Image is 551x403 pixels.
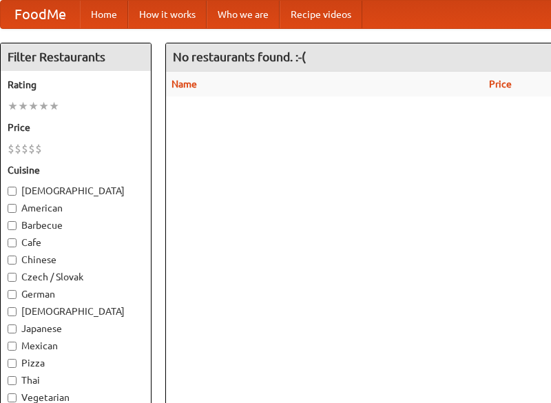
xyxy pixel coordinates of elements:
input: Japanese [8,324,17,333]
input: Czech / Slovak [8,273,17,282]
h4: Filter Restaurants [1,43,151,71]
input: [DEMOGRAPHIC_DATA] [8,307,17,316]
label: German [8,287,144,301]
a: FoodMe [1,1,80,28]
a: Recipe videos [280,1,362,28]
label: Japanese [8,322,144,335]
a: Price [489,79,512,90]
li: $ [8,141,14,156]
li: $ [21,141,28,156]
li: ★ [28,99,39,114]
li: ★ [18,99,28,114]
label: American [8,201,144,215]
input: Thai [8,376,17,385]
h5: Rating [8,78,144,92]
h5: Price [8,121,144,134]
input: Pizza [8,359,17,368]
label: Chinese [8,253,144,267]
label: Cafe [8,236,144,249]
input: [DEMOGRAPHIC_DATA] [8,187,17,196]
li: $ [35,141,42,156]
li: ★ [49,99,59,114]
input: American [8,204,17,213]
h5: Cuisine [8,163,144,177]
input: German [8,290,17,299]
li: ★ [39,99,49,114]
input: Vegetarian [8,393,17,402]
label: [DEMOGRAPHIC_DATA] [8,304,144,318]
a: Home [80,1,128,28]
li: $ [14,141,21,156]
li: ★ [8,99,18,114]
label: Mexican [8,339,144,353]
input: Cafe [8,238,17,247]
input: Mexican [8,342,17,351]
a: How it works [128,1,207,28]
a: Who we are [207,1,280,28]
a: Name [171,79,197,90]
input: Barbecue [8,221,17,230]
ng-pluralize: No restaurants found. :-( [173,50,306,63]
li: $ [28,141,35,156]
label: Pizza [8,356,144,370]
label: Thai [8,373,144,387]
input: Chinese [8,256,17,265]
label: [DEMOGRAPHIC_DATA] [8,184,144,198]
label: Barbecue [8,218,144,232]
label: Czech / Slovak [8,270,144,284]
